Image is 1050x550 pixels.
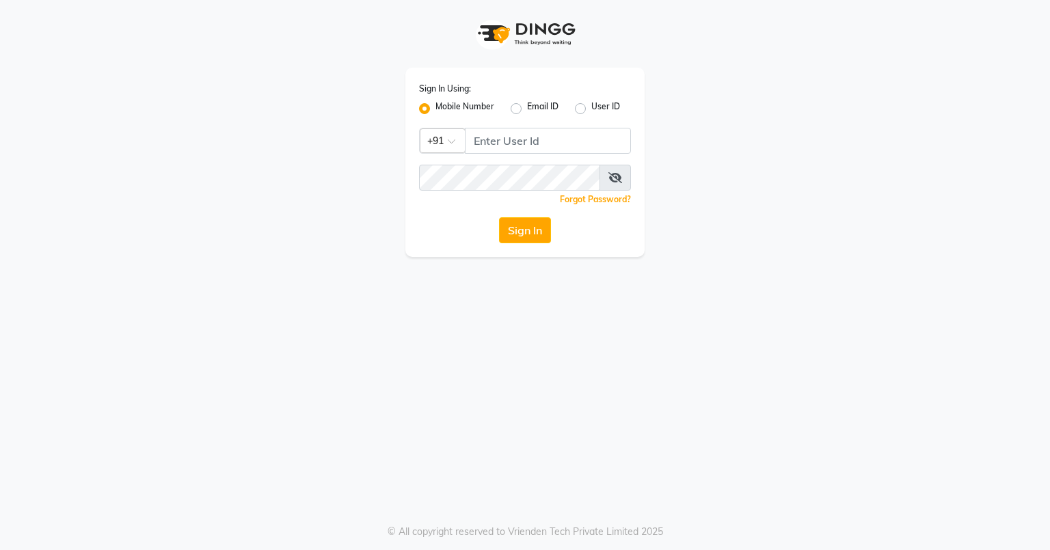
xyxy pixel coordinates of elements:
[465,128,631,154] input: Username
[591,100,620,117] label: User ID
[419,83,471,95] label: Sign In Using:
[419,165,600,191] input: Username
[499,217,551,243] button: Sign In
[560,194,631,204] a: Forgot Password?
[470,14,580,54] img: logo1.svg
[527,100,558,117] label: Email ID
[435,100,494,117] label: Mobile Number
